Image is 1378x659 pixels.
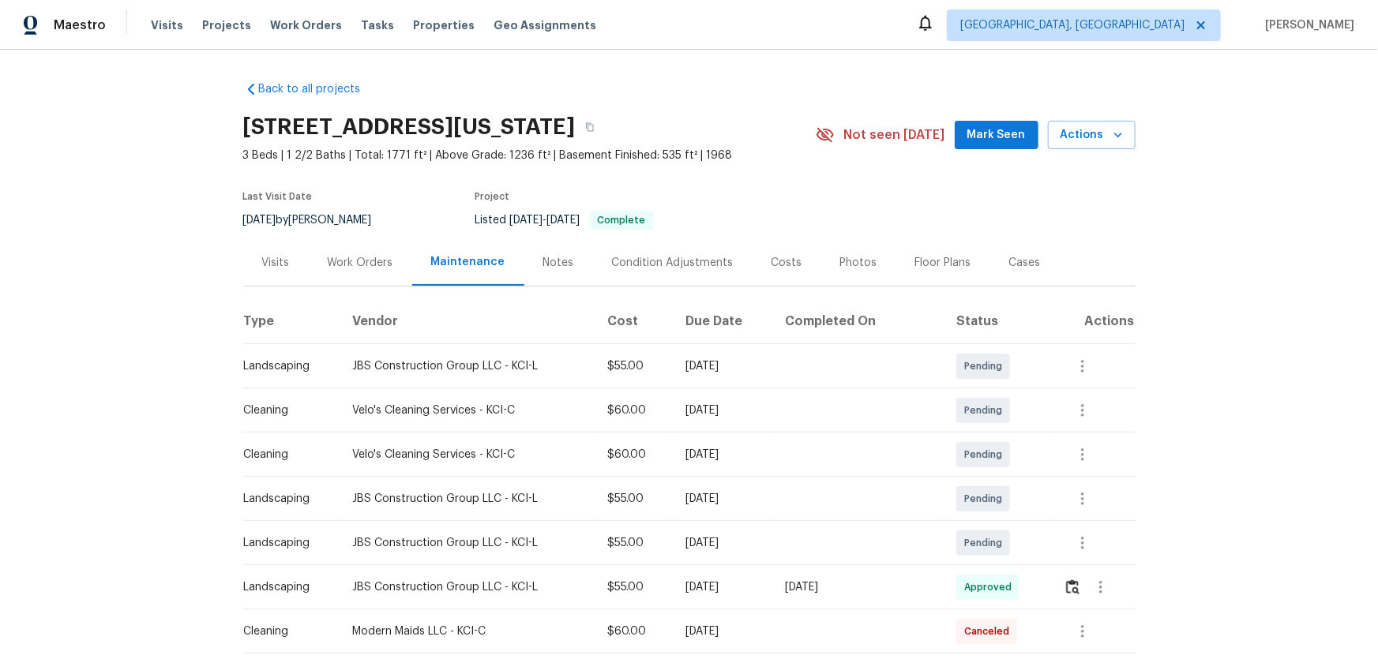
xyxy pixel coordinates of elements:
[964,358,1008,374] span: Pending
[964,535,1008,551] span: Pending
[591,215,652,225] span: Complete
[270,17,342,33] span: Work Orders
[1009,255,1041,271] div: Cases
[340,300,595,344] th: Vendor
[1048,121,1136,150] button: Actions
[964,447,1008,462] span: Pending
[244,491,327,507] div: Landscaping
[413,17,475,33] span: Properties
[772,300,944,344] th: Completed On
[244,623,327,639] div: Cleaning
[944,300,1051,344] th: Status
[243,211,391,230] div: by [PERSON_NAME]
[685,358,760,374] div: [DATE]
[673,300,772,344] th: Due Date
[685,491,760,507] div: [DATE]
[352,579,583,595] div: JBS Construction Group LLC - KCI-L
[54,17,106,33] span: Maestro
[243,148,816,163] span: 3 Beds | 1 2/2 Baths | Total: 1771 ft² | Above Grade: 1236 ft² | Basement Finished: 535 ft² | 1968
[685,535,760,551] div: [DATE]
[608,403,660,418] div: $60.00
[244,535,327,551] div: Landscaping
[543,255,574,271] div: Notes
[510,215,543,226] span: [DATE]
[352,491,583,507] div: JBS Construction Group LLC - KCI-L
[1066,579,1079,594] img: Review Icon
[685,579,760,595] div: [DATE]
[262,255,290,271] div: Visits
[685,623,760,639] div: [DATE]
[1061,125,1123,145] span: Actions
[1064,568,1082,606] button: Review Icon
[967,125,1026,145] span: Mark Seen
[352,403,583,418] div: Velo's Cleaning Services - KCI-C
[608,358,660,374] div: $55.00
[964,579,1018,595] span: Approved
[612,255,734,271] div: Condition Adjustments
[576,113,604,141] button: Copy Address
[244,447,327,462] div: Cleaning
[785,579,931,595] div: [DATE]
[608,623,660,639] div: $60.00
[608,491,660,507] div: $55.00
[243,215,276,226] span: [DATE]
[964,491,1008,507] span: Pending
[964,623,1016,639] span: Canceled
[244,579,327,595] div: Landscaping
[352,535,583,551] div: JBS Construction Group LLC - KCI-L
[244,403,327,418] div: Cleaning
[772,255,802,271] div: Costs
[1051,300,1136,344] th: Actions
[840,255,877,271] div: Photos
[595,300,673,344] th: Cost
[964,403,1008,418] span: Pending
[475,192,510,201] span: Project
[685,403,760,418] div: [DATE]
[608,535,660,551] div: $55.00
[151,17,183,33] span: Visits
[202,17,251,33] span: Projects
[960,17,1185,33] span: [GEOGRAPHIC_DATA], [GEOGRAPHIC_DATA]
[915,255,971,271] div: Floor Plans
[510,215,580,226] span: -
[244,358,327,374] div: Landscaping
[243,300,340,344] th: Type
[685,447,760,462] div: [DATE]
[361,20,394,31] span: Tasks
[352,623,583,639] div: Modern Maids LLC - KCI-C
[608,447,660,462] div: $60.00
[547,215,580,226] span: [DATE]
[352,447,583,462] div: Velo's Cleaning Services - KCI-C
[608,579,660,595] div: $55.00
[431,254,505,270] div: Maintenance
[243,81,395,97] a: Back to all projects
[955,121,1038,150] button: Mark Seen
[475,215,654,226] span: Listed
[844,127,945,143] span: Not seen [DATE]
[243,192,313,201] span: Last Visit Date
[243,119,576,135] h2: [STREET_ADDRESS][US_STATE]
[494,17,596,33] span: Geo Assignments
[328,255,393,271] div: Work Orders
[352,358,583,374] div: JBS Construction Group LLC - KCI-L
[1259,17,1354,33] span: [PERSON_NAME]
